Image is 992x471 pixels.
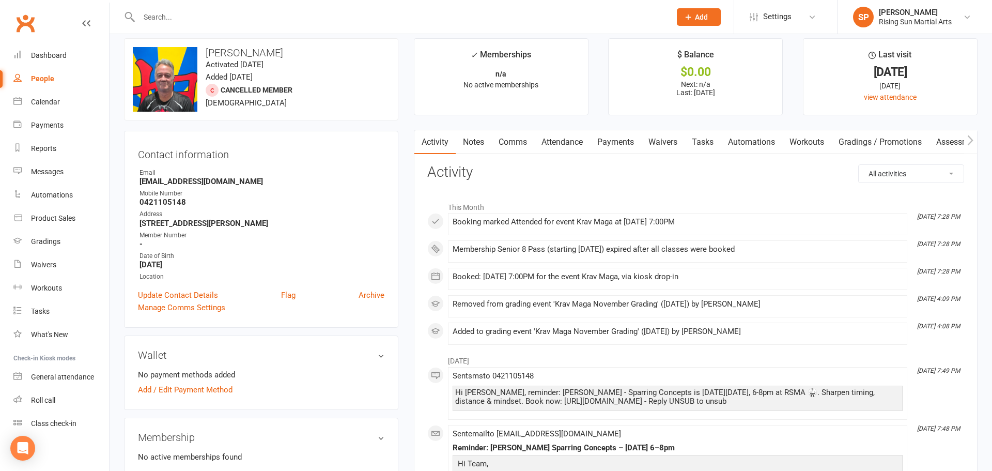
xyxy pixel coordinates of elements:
div: Booked: [DATE] 7:00PM for the event Krav Maga, via kiosk drop-in [453,272,903,281]
p: Next: n/a Last: [DATE] [618,80,773,97]
li: [DATE] [427,350,964,367]
span: Add [695,13,708,21]
span: Sent sms to 0421105148 [453,371,534,381]
div: Reminder: [PERSON_NAME] Sparring Concepts – [DATE] 6–8pm [453,444,903,452]
div: Tasks [31,307,50,315]
span: No active memberships [463,81,538,89]
p: No active memberships found [138,451,384,463]
div: Messages [31,168,64,176]
h3: [PERSON_NAME] [133,47,390,58]
div: Membership Senior 8 Pass (starting [DATE]) expired after all classes were booked [453,245,903,254]
div: [DATE] [813,67,968,78]
h3: Wallet [138,350,384,361]
h3: Activity [427,164,964,180]
a: Payments [590,130,641,154]
a: Product Sales [13,207,109,230]
input: Search... [136,10,663,24]
div: Mobile Number [139,189,384,199]
a: view attendance [864,93,917,101]
div: Roll call [31,396,55,404]
i: [DATE] 4:08 PM [917,323,960,330]
a: Tasks [685,130,721,154]
a: Roll call [13,389,109,412]
div: Rising Sun Martial Arts [879,17,952,26]
div: [DATE] [813,80,968,92]
time: Added [DATE] [206,72,253,82]
div: Calendar [31,98,60,106]
strong: [STREET_ADDRESS][PERSON_NAME] [139,219,384,228]
strong: - [139,239,384,249]
strong: n/a [495,70,506,78]
a: Workouts [782,130,831,154]
a: General attendance kiosk mode [13,366,109,389]
a: Calendar [13,90,109,114]
a: Flag [281,289,296,301]
a: Notes [456,130,491,154]
img: image1750930094.png [133,47,197,112]
a: Waivers [641,130,685,154]
i: [DATE] 7:28 PM [917,240,960,248]
strong: [EMAIL_ADDRESS][DOMAIN_NAME] [139,177,384,186]
a: Reports [13,137,109,160]
div: People [31,74,54,83]
time: Activated [DATE] [206,60,263,69]
i: [DATE] 4:09 PM [917,295,960,302]
div: Added to grading event 'Krav Maga November Grading' ([DATE]) by [PERSON_NAME] [453,327,903,336]
a: Class kiosk mode [13,412,109,435]
div: Class check-in [31,419,76,428]
div: Open Intercom Messenger [10,436,35,461]
a: Attendance [534,130,590,154]
div: Member Number [139,231,384,240]
div: Payments [31,121,64,129]
li: No payment methods added [138,369,384,381]
div: Product Sales [31,214,75,222]
i: ✓ [471,50,477,60]
span: [DEMOGRAPHIC_DATA] [206,98,287,108]
i: [DATE] 7:49 PM [917,367,960,374]
i: [DATE] 7:28 PM [917,213,960,220]
div: Workouts [31,284,62,292]
a: Clubworx [12,10,38,36]
div: Automations [31,191,73,199]
div: Dashboard [31,51,67,59]
a: Tasks [13,300,109,323]
a: Gradings / Promotions [831,130,929,154]
a: Gradings [13,230,109,253]
div: Date of Birth [139,251,384,261]
a: Manage Comms Settings [138,301,225,314]
a: Activity [414,130,456,154]
a: Add / Edit Payment Method [138,384,233,396]
a: Comms [491,130,534,154]
div: Hi [PERSON_NAME], reminder: [PERSON_NAME] - Sparring Concepts is [DATE][DATE], 6-8pm at RSMA 🥋. S... [455,388,900,406]
div: Gradings [31,237,60,246]
a: Workouts [13,277,109,300]
a: Dashboard [13,44,109,67]
div: General attendance [31,373,94,381]
a: Archive [359,289,384,301]
i: [DATE] 7:48 PM [917,425,960,432]
button: Add [677,8,721,26]
div: Reports [31,144,56,153]
i: [DATE] 7:28 PM [917,268,960,275]
div: What's New [31,330,68,339]
div: Memberships [471,48,531,67]
div: Email [139,168,384,178]
a: What's New [13,323,109,346]
div: Last visit [869,48,911,67]
div: Waivers [31,261,56,269]
div: $0.00 [618,67,773,78]
div: Booking marked Attended for event Krav Maga at [DATE] 7:00PM [453,218,903,226]
div: Address [139,209,384,219]
h3: Contact information [138,145,384,160]
div: Removed from grading event 'Krav Maga November Grading' ([DATE]) by [PERSON_NAME] [453,300,903,309]
div: Location [139,272,384,282]
a: Messages [13,160,109,184]
a: Update Contact Details [138,289,218,301]
a: Assessments [929,130,992,154]
a: Automations [13,184,109,207]
span: Settings [763,5,792,28]
strong: 0421105148 [139,197,384,207]
a: People [13,67,109,90]
a: Automations [721,130,782,154]
div: $ Balance [677,48,714,67]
